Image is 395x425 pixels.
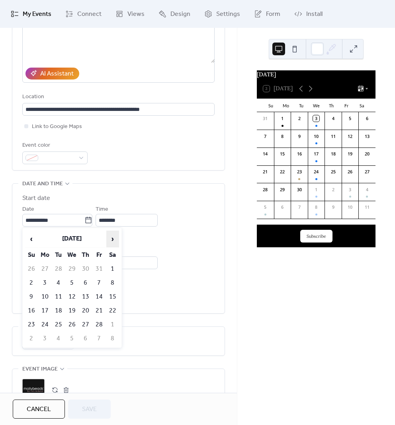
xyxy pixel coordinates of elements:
span: › [107,231,119,247]
button: Subscribe [300,230,332,243]
div: 16 [296,151,302,157]
div: 5 [347,115,353,122]
span: Date [22,205,34,214]
div: 31 [262,115,268,122]
div: 11 [330,133,336,140]
span: Design [170,10,190,19]
span: Install [306,10,323,19]
td: 6 [79,276,92,289]
div: 8 [279,133,285,140]
div: 10 [347,204,353,210]
span: Form [266,10,280,19]
div: 30 [296,186,302,193]
td: 30 [79,262,92,276]
td: 26 [66,318,78,331]
a: Design [153,3,196,25]
td: 27 [39,262,51,276]
td: 28 [52,262,65,276]
div: 3 [313,115,319,122]
td: 3 [39,276,51,289]
td: 20 [79,304,92,317]
span: My Events [23,10,51,19]
div: Event color [22,141,86,150]
div: 5 [262,204,268,210]
div: 24 [313,169,319,175]
a: Connect [59,3,108,25]
div: 8 [313,204,319,210]
td: 9 [25,290,38,303]
div: 1 [313,186,319,193]
button: AI Assistant [25,68,79,80]
div: 23 [296,169,302,175]
span: Link to Google Maps [32,122,82,132]
td: 12 [66,290,78,303]
div: 10 [313,133,319,140]
td: 1 [106,318,119,331]
td: 29 [66,262,78,276]
td: 5 [66,332,78,345]
div: 26 [347,169,353,175]
div: 1 [279,115,285,122]
span: Cancel [27,405,51,414]
th: Th [79,248,92,262]
div: 3 [347,186,353,193]
div: ; [22,379,45,401]
div: 29 [279,186,285,193]
td: 14 [93,290,106,303]
td: 26 [25,262,38,276]
td: 23 [25,318,38,331]
td: 25 [52,318,65,331]
td: 19 [66,304,78,317]
div: 14 [262,151,268,157]
div: 20 [364,151,370,157]
span: Event image [22,365,58,374]
td: 11 [52,290,65,303]
div: 7 [262,133,268,140]
a: Form [248,3,286,25]
div: 2 [330,186,336,193]
div: 21 [262,169,268,175]
td: 27 [79,318,92,331]
div: Fr [339,99,354,112]
th: Su [25,248,38,262]
div: 17 [313,151,319,157]
div: 2 [296,115,302,122]
div: 27 [364,169,370,175]
div: Start date [22,194,50,203]
th: [DATE] [39,231,106,248]
div: 6 [279,204,285,210]
td: 3 [39,332,51,345]
a: My Events [5,3,57,25]
td: 31 [93,262,106,276]
div: Mo [278,99,293,112]
div: Th [324,99,339,112]
div: 18 [330,151,336,157]
a: Views [110,3,151,25]
button: Cancel [13,400,65,419]
div: 19 [347,151,353,157]
th: Fr [93,248,106,262]
span: Time [96,205,108,214]
td: 7 [93,332,106,345]
span: ‹ [25,231,37,247]
td: 1 [106,262,119,276]
a: Settings [198,3,246,25]
td: 8 [106,332,119,345]
div: 28 [262,186,268,193]
td: 2 [25,276,38,289]
div: We [309,99,324,112]
div: 15 [279,151,285,157]
div: 6 [364,115,370,122]
th: We [66,248,78,262]
th: Mo [39,248,51,262]
span: Settings [216,10,240,19]
td: 17 [39,304,51,317]
td: 15 [106,290,119,303]
span: Views [127,10,145,19]
div: 9 [296,133,302,140]
a: Install [288,3,329,25]
td: 24 [39,318,51,331]
div: 4 [330,115,336,122]
td: 4 [52,276,65,289]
